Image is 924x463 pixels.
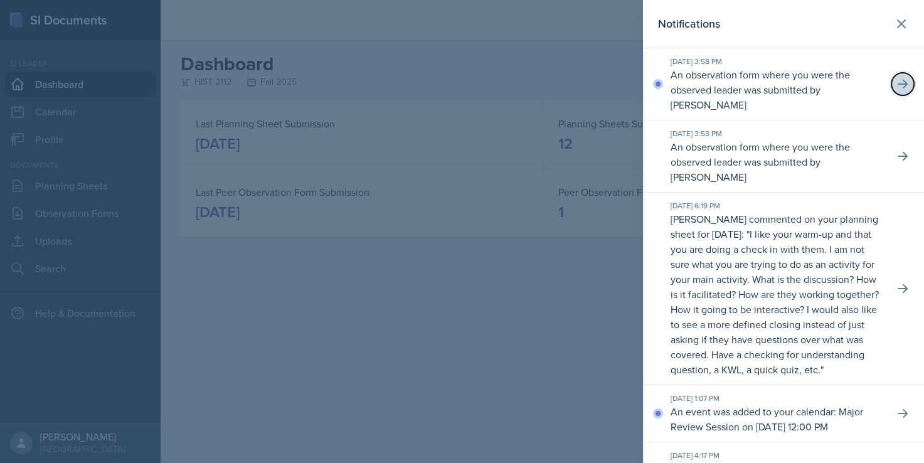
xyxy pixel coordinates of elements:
[671,450,884,461] div: [DATE] 4:17 PM
[671,211,884,377] p: [PERSON_NAME] commented on your planning sheet for [DATE]: " "
[671,139,884,184] p: An observation form where you were the observed leader was submitted by [PERSON_NAME]
[671,56,884,67] div: [DATE] 3:58 PM
[671,404,884,434] p: An event was added to your calendar: Major Review Session on [DATE] 12:00 PM
[671,67,884,112] p: An observation form where you were the observed leader was submitted by [PERSON_NAME]
[658,15,720,33] h2: Notifications
[671,393,884,404] div: [DATE] 1:07 PM
[671,200,884,211] div: [DATE] 6:19 PM
[671,128,884,139] div: [DATE] 3:53 PM
[671,227,879,376] p: I like your warm-up and that you are doing a check in with them. I am not sure what you are tryin...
